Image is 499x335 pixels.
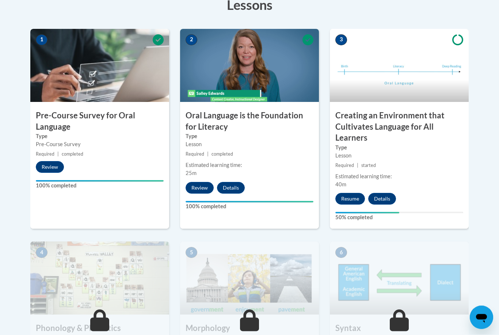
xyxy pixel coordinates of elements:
span: 3 [335,35,347,46]
div: Estimated learning time: [186,161,313,170]
label: Type [186,133,313,141]
img: Course Image [330,29,469,102]
span: Required [36,152,54,157]
h3: Pre-Course Survey for Oral Language [30,110,169,133]
img: Course Image [330,242,469,315]
button: Review [186,182,214,194]
span: | [207,152,209,157]
img: Course Image [30,29,169,102]
span: | [57,152,59,157]
div: Lesson [335,152,463,160]
div: Your progress [36,180,164,182]
div: Pre-Course Survey [36,141,164,149]
span: Required [335,163,354,168]
span: completed [62,152,83,157]
h3: Phonology & Phonetics [30,323,169,334]
button: Review [36,161,64,173]
img: Course Image [30,242,169,315]
img: Course Image [180,29,319,102]
h3: Morphology [180,323,319,334]
span: 5 [186,247,197,258]
span: Required [186,152,204,157]
label: 50% completed [335,214,463,222]
h3: Syntax [330,323,469,334]
button: Resume [335,193,365,205]
img: Course Image [180,242,319,315]
label: 100% completed [36,182,164,190]
div: Your progress [186,201,313,203]
span: started [361,163,376,168]
div: Lesson [186,141,313,149]
button: Details [217,182,245,194]
span: | [357,163,358,168]
div: Estimated learning time: [335,173,463,181]
iframe: Button to launch messaging window [470,306,493,329]
span: 1 [36,35,47,46]
label: Type [36,133,164,141]
span: 40m [335,182,346,188]
label: Type [335,144,463,152]
span: completed [212,152,233,157]
span: 6 [335,247,347,258]
div: Your progress [335,212,399,214]
span: 2 [186,35,197,46]
h3: Creating an Environment that Cultivates Language for All Learners [330,110,469,144]
h3: Oral Language is the Foundation for Literacy [180,110,319,133]
button: Details [368,193,396,205]
label: 100% completed [186,203,313,211]
span: 25m [186,170,197,176]
span: 4 [36,247,47,258]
